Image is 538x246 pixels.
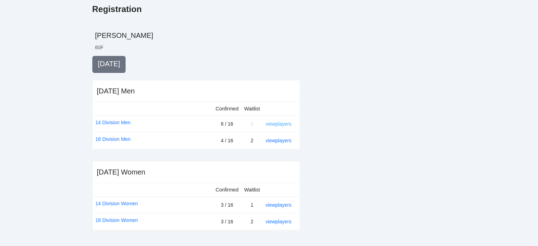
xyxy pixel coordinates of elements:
[216,105,239,113] div: Confirmed
[244,186,260,194] div: Waitlist
[95,30,446,40] h2: [PERSON_NAME]
[97,86,135,96] div: [DATE] Men
[216,186,239,194] div: Confirmed
[213,213,242,230] td: 3 / 16
[241,197,263,213] td: 1
[96,216,138,224] a: 18 Division Women
[95,44,104,51] li: 60 F
[241,213,263,230] td: 2
[266,138,291,143] a: view players
[213,116,242,132] td: 6 / 16
[250,121,253,127] span: 0
[244,105,260,113] div: Waitlist
[96,135,131,143] a: 18 Division Men
[92,4,142,15] h1: Registration
[266,219,291,224] a: view players
[98,60,120,68] span: [DATE]
[213,197,242,213] td: 3 / 16
[97,167,145,177] div: [DATE] Women
[241,132,263,149] td: 2
[96,119,131,126] a: 14 Division Men
[213,132,242,149] td: 4 / 16
[266,202,291,208] a: view players
[266,121,291,127] a: view players
[96,200,138,207] a: 14 Division Women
